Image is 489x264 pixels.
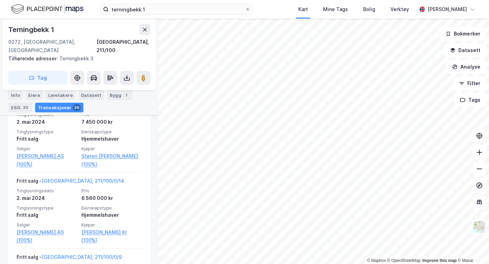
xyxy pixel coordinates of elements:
[81,228,142,245] a: [PERSON_NAME] Kr (100%)
[17,222,77,228] span: Selger
[17,177,124,188] div: Fritt salg -
[473,220,486,233] img: Z
[81,135,142,143] div: Hjemmelshaver
[17,211,77,219] div: Fritt salg
[17,146,77,152] span: Selger
[123,92,130,99] div: 1
[8,38,97,54] div: 0272, [GEOGRAPHIC_DATA], [GEOGRAPHIC_DATA]
[17,205,77,211] span: Tinglysningstype
[107,90,132,100] div: Bygg
[390,5,409,13] div: Verktøy
[42,178,124,184] a: [GEOGRAPHIC_DATA], 211/100/0/14
[17,129,77,135] span: Tinglysningstype
[26,90,43,100] div: Eiere
[17,194,77,202] div: 2. mai 2024
[81,194,142,202] div: 6 560 000 kr
[81,211,142,219] div: Hjemmelshaver
[22,104,30,111] div: 30
[11,3,83,15] img: logo.f888ab2527a4732fd821a326f86c7f29.svg
[453,77,486,90] button: Filter
[73,104,81,111] div: 29
[455,231,489,264] iframe: Chat Widget
[8,24,55,35] div: Terningbekk 1
[8,54,145,63] div: Terningbekk 3
[298,5,308,13] div: Kart
[81,146,142,152] span: Kjøper
[428,5,467,13] div: [PERSON_NAME]
[8,55,59,61] span: Tilhørende adresser:
[17,135,77,143] div: Fritt salg
[323,5,348,13] div: Mine Tags
[8,90,23,100] div: Info
[17,253,122,264] div: Fritt salg -
[17,152,77,169] a: [PERSON_NAME] AS (100%)
[17,228,77,245] a: [PERSON_NAME] AS (100%)
[444,43,486,57] button: Datasett
[81,152,142,169] a: Støren [PERSON_NAME] (100%)
[81,129,142,135] span: Eierskapstype
[46,90,76,100] div: Leietakere
[454,93,486,107] button: Tags
[81,205,142,211] span: Eierskapstype
[440,27,486,41] button: Bokmerker
[109,4,245,14] input: Søk på adresse, matrikkel, gårdeiere, leietakere eller personer
[17,118,77,126] div: 2. mai 2024
[97,38,150,54] div: [GEOGRAPHIC_DATA], 211/100
[446,60,486,74] button: Analyse
[8,103,32,112] div: ESG
[81,222,142,228] span: Kjøper
[367,258,386,263] a: Mapbox
[78,90,104,100] div: Datasett
[81,118,142,126] div: 7 450 000 kr
[35,103,83,112] div: Transaksjoner
[42,254,122,260] a: [GEOGRAPHIC_DATA], 211/100/0/9
[387,258,421,263] a: OpenStreetMap
[8,71,68,85] button: Tag
[81,188,142,194] span: Pris
[363,5,375,13] div: Bolig
[17,188,77,194] span: Tinglysningsdato
[422,258,457,263] a: Improve this map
